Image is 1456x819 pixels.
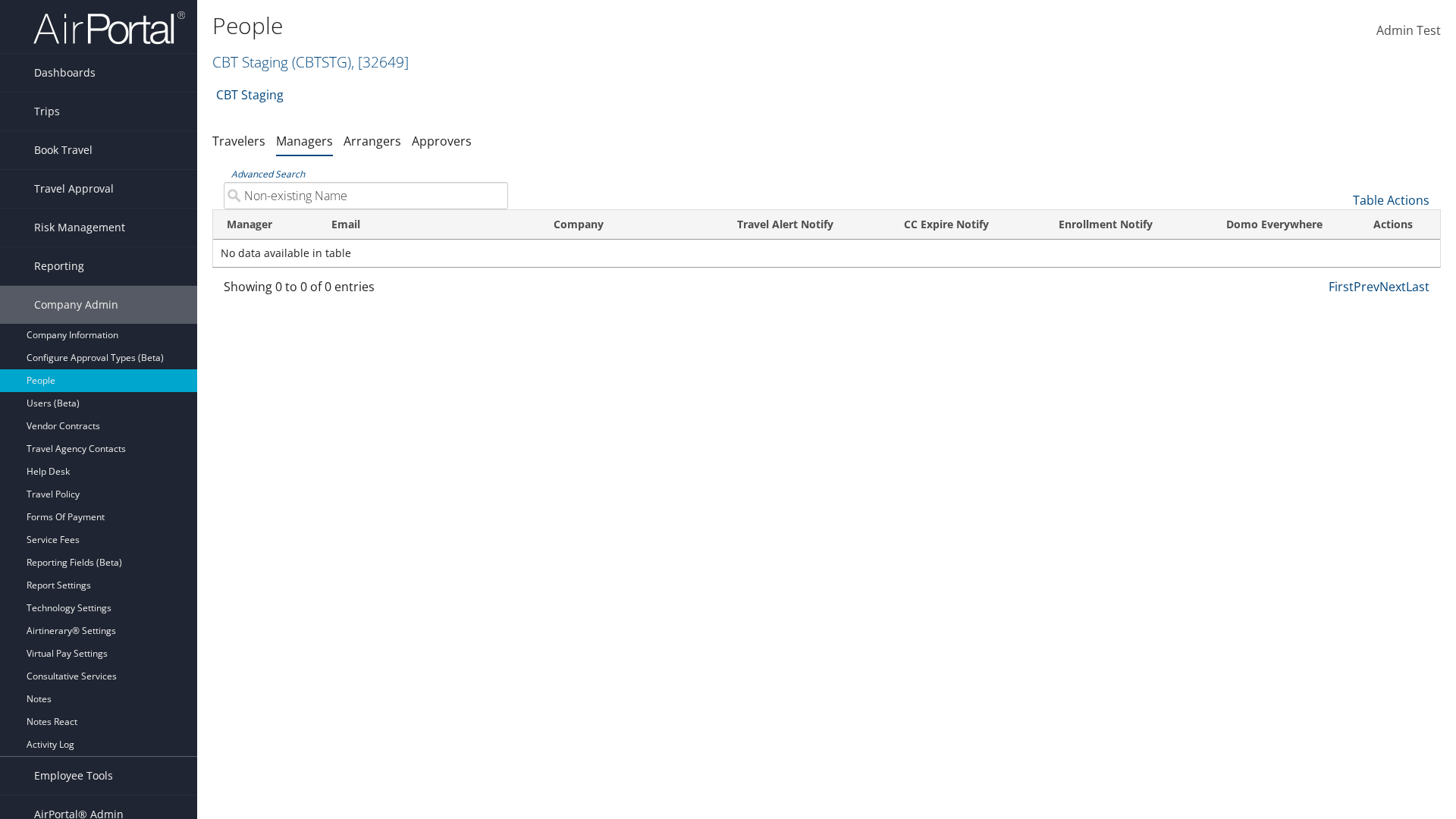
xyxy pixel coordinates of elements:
img: airportal-logo.png [33,10,185,45]
div: Showing 0 to 0 of 0 entries [224,278,508,303]
span: Employee Tools [34,757,113,795]
th: Email: activate to sort column ascending [318,210,540,240]
a: Travelers [212,133,265,149]
a: Arrangers [344,133,401,149]
th: Actions [1360,210,1440,240]
a: Last [1406,278,1429,295]
a: Approvers [412,133,472,149]
th: Manager: activate to sort column descending [213,210,318,240]
a: Table Actions [1353,192,1429,209]
a: CBT Staging [212,52,409,72]
a: Next [1379,278,1406,295]
input: Advanced Search [224,182,508,209]
span: , [ 32649 ] [351,52,409,72]
span: Reporting [34,247,84,285]
th: Enrollment Notify: activate to sort column ascending [1022,210,1189,240]
td: No data available in table [213,240,1440,267]
th: Company: activate to sort column ascending [540,210,700,240]
a: Admin Test [1376,8,1441,55]
th: CC Expire Notify: activate to sort column ascending [871,210,1022,240]
a: Managers [276,133,333,149]
a: CBT Staging [216,80,284,110]
span: ( CBTSTG ) [292,52,351,72]
span: Company Admin [34,286,118,324]
span: Dashboards [34,54,96,92]
span: Travel Approval [34,170,114,208]
span: Risk Management [34,209,125,246]
th: Travel Alert Notify: activate to sort column ascending [700,210,871,240]
h1: People [212,10,1031,42]
span: Admin Test [1376,22,1441,39]
span: Book Travel [34,131,93,169]
a: Prev [1354,278,1379,295]
th: Domo Everywhere [1189,210,1360,240]
span: Trips [34,93,60,130]
a: Advanced Search [231,168,305,180]
a: First [1329,278,1354,295]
